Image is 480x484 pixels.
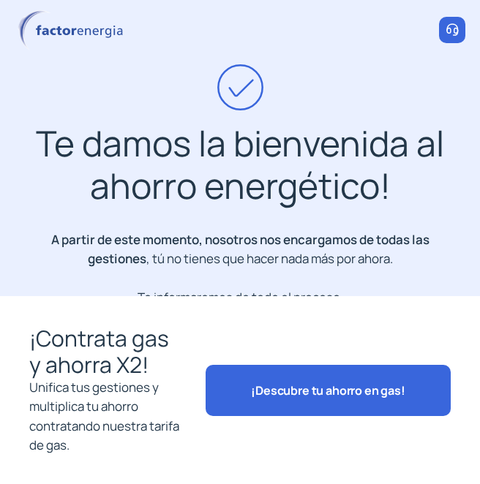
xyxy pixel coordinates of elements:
[29,378,184,455] p: Unifica tus gestiones y multiplica tu ahorro contratando nuestra tarifa de gas.
[251,382,405,398] span: ¡Descubre tu ahorro en gas!
[11,122,469,206] h2: Te damos la bienvenida al ahorro energético!
[11,216,469,322] p: , tú no tienes que hacer nada más por ahora. Te informaremos de todo el proceso.
[206,365,451,416] button: ¡Descubre tu ahorro en gas!
[15,10,132,50] img: logo factor
[217,64,264,111] img: success
[51,231,430,267] strong: A partir de este momento, nosotros nos encargamos de todas las gestiones
[445,23,460,37] img: llamar
[29,325,184,378] p: ¡Contrata gas y ahorra X2!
